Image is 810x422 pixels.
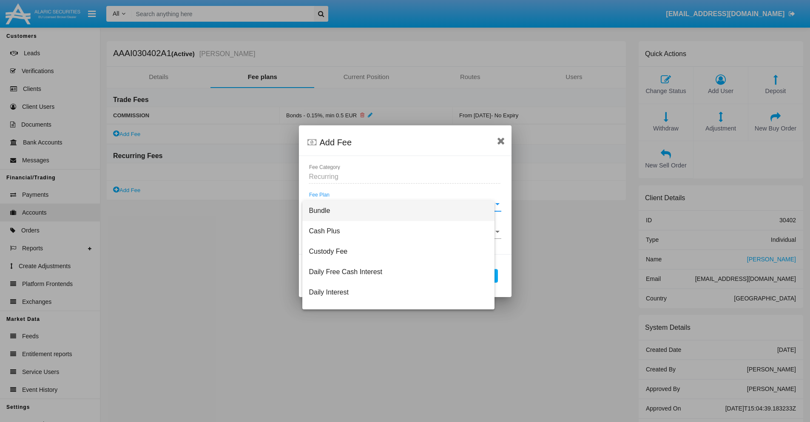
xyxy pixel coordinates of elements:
span: Cash Plus [309,221,488,241]
span: Custody Fee [309,241,488,262]
span: Bundle [309,201,488,221]
span: Dividend [309,303,488,323]
span: Daily Free Cash Interest [309,262,488,282]
span: Daily Interest [309,282,488,303]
